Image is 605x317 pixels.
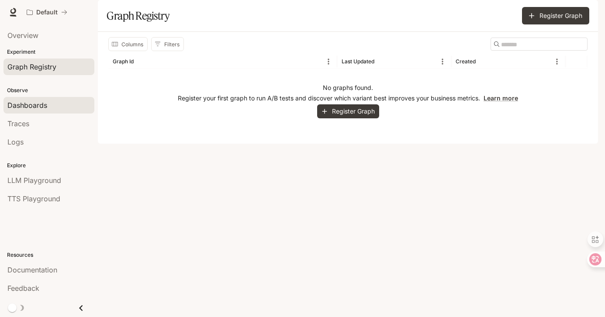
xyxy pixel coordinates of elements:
button: Sort [135,55,148,68]
button: Select columns [108,37,148,51]
div: Created [456,58,476,65]
p: No graphs found. [323,83,373,92]
button: Register Graph [317,104,379,119]
button: Sort [477,55,490,68]
div: Graph Id [113,58,134,65]
button: Sort [375,55,388,68]
button: Menu [550,55,564,68]
p: Register your first graph to run A/B tests and discover which variant best improves your business... [178,94,518,103]
div: Search [491,38,588,51]
a: Learn more [484,94,518,102]
p: Default [36,9,58,16]
button: All workspaces [23,3,71,21]
button: Menu [436,55,449,68]
button: Register Graph [522,7,589,24]
h1: Graph Registry [107,7,169,24]
div: Last Updated [342,58,374,65]
button: Show filters [151,37,184,51]
button: Menu [322,55,335,68]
